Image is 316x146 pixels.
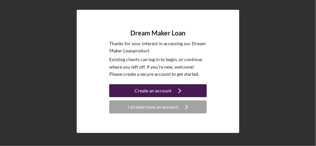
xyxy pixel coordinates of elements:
[109,84,207,97] button: Create an account
[128,100,178,113] div: I already have an account
[109,100,207,113] button: I already have an account
[109,84,207,99] a: Create an account
[131,29,186,37] h4: Dream Maker Loan
[135,84,172,97] div: Create an account
[109,56,207,78] p: Existing clients can log in to begin, or continue where you left off. If you're new, welcome! Ple...
[109,40,207,55] p: Thanks for your interest in accessing our Dream Maker Loan product.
